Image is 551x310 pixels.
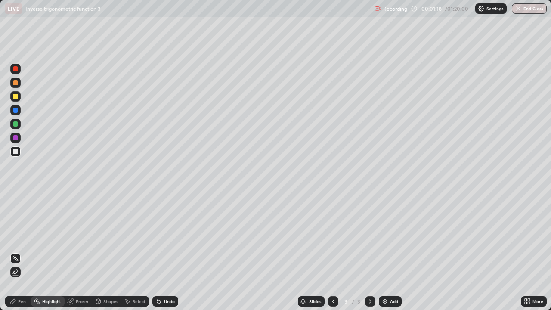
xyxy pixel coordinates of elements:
p: Inverse trigonometric function 3 [25,5,101,12]
img: class-settings-icons [478,5,485,12]
div: Select [133,299,145,304]
div: Undo [164,299,175,304]
div: Highlight [42,299,61,304]
img: end-class-cross [515,5,522,12]
p: LIVE [8,5,19,12]
div: Eraser [76,299,89,304]
div: Shapes [103,299,118,304]
div: More [532,299,543,304]
div: 3 [356,298,362,305]
div: 3 [342,299,350,304]
div: Slides [309,299,321,304]
p: Settings [486,6,503,11]
div: / [352,299,355,304]
div: Add [390,299,398,304]
button: End Class [512,3,547,14]
img: add-slide-button [381,298,388,305]
img: recording.375f2c34.svg [375,5,381,12]
p: Recording [383,6,407,12]
div: Pen [18,299,26,304]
